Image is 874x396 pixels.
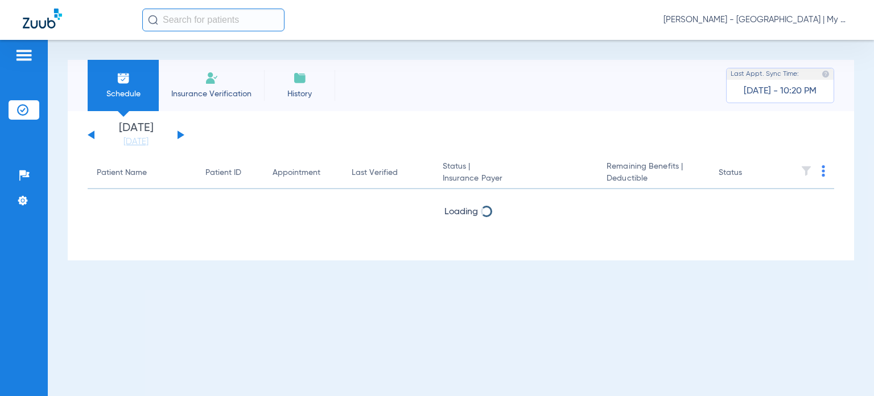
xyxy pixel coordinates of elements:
img: Schedule [117,71,130,85]
div: Last Verified [352,167,398,179]
span: History [273,88,327,100]
img: Search Icon [148,15,158,25]
a: [DATE] [102,136,170,148]
img: Manual Insurance Verification [205,71,218,85]
th: Remaining Benefits | [597,157,710,189]
div: Last Verified [352,167,424,179]
img: hamburger-icon [15,48,33,62]
span: Insurance Verification [167,88,255,100]
span: Insurance Payer [443,173,589,185]
th: Status | [434,157,598,189]
img: History [293,71,307,85]
div: Patient Name [97,167,147,179]
span: Deductible [607,173,700,185]
span: Last Appt. Sync Time: [731,68,799,80]
img: group-dot-blue.svg [822,165,825,177]
div: Patient ID [205,167,254,179]
div: Patient ID [205,167,241,179]
span: [PERSON_NAME] - [GEOGRAPHIC_DATA] | My Community Dental Centers [663,14,851,26]
div: Appointment [273,167,333,179]
span: Schedule [96,88,150,100]
img: last sync help info [822,70,830,78]
span: [DATE] - 10:20 PM [744,85,817,97]
div: Patient Name [97,167,187,179]
span: Loading [444,207,478,217]
img: filter.svg [801,165,812,177]
input: Search for patients [142,9,285,31]
div: Appointment [273,167,320,179]
li: [DATE] [102,123,170,148]
th: Status [710,157,786,189]
img: Zuub Logo [23,9,62,28]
